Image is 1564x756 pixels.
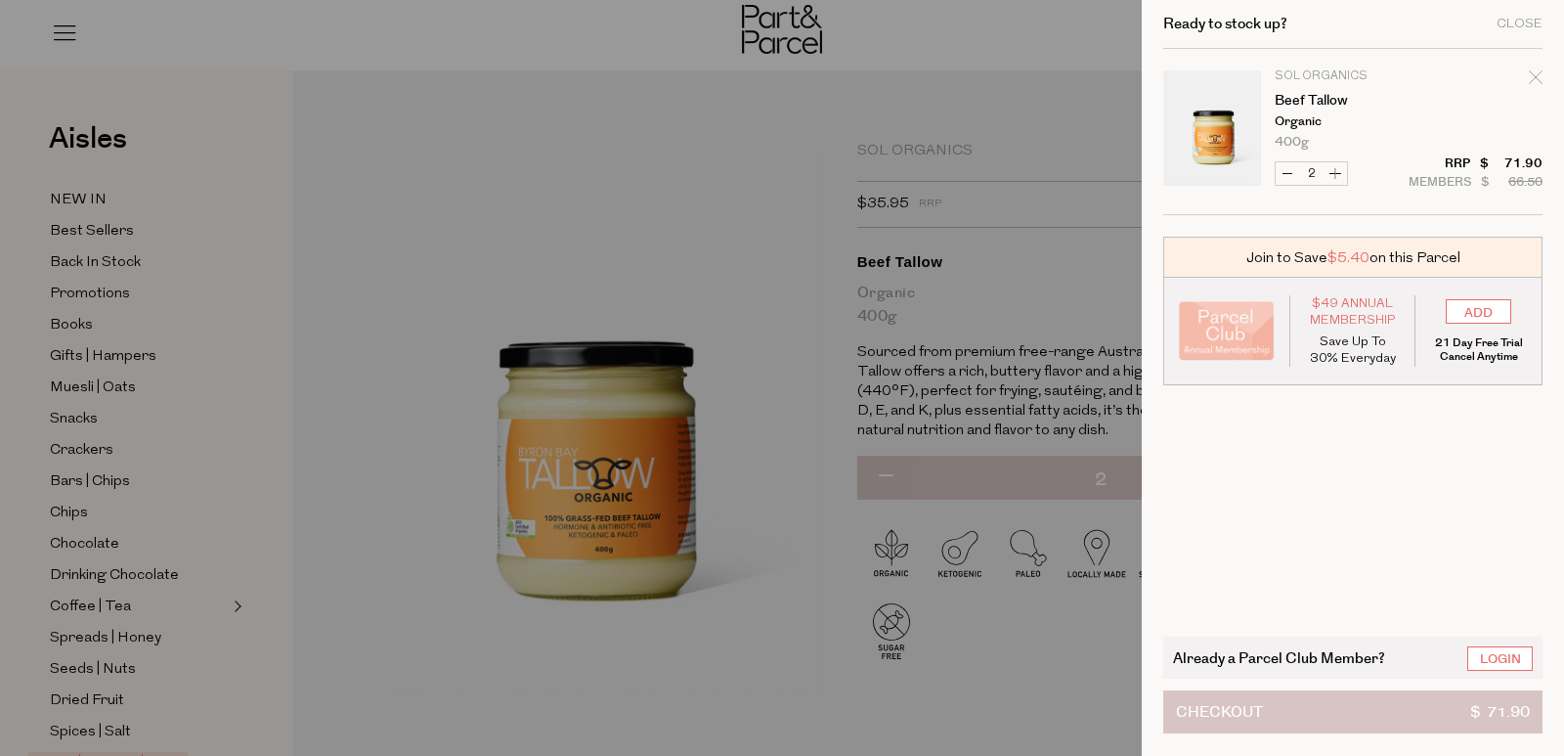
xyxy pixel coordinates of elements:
span: $49 Annual Membership [1305,295,1401,329]
p: 21 Day Free Trial Cancel Anytime [1430,336,1527,364]
div: Remove Beef Tallow [1529,67,1542,94]
p: Save Up To 30% Everyday [1305,334,1401,367]
h2: Ready to stock up? [1163,17,1287,31]
p: Sol Organics [1275,70,1426,82]
span: Already a Parcel Club Member? [1173,646,1385,669]
span: $ 71.90 [1470,691,1530,733]
a: Login [1467,646,1533,671]
span: $5.40 [1327,247,1369,268]
span: 400g [1275,136,1309,149]
button: Checkout$ 71.90 [1163,690,1542,734]
p: Organic [1275,115,1426,128]
input: ADD [1446,299,1511,324]
div: Close [1497,18,1542,30]
span: Checkout [1176,691,1263,733]
div: Join to Save on this Parcel [1163,237,1542,278]
a: Beef Tallow [1275,94,1426,108]
input: QTY Beef Tallow [1299,162,1324,185]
